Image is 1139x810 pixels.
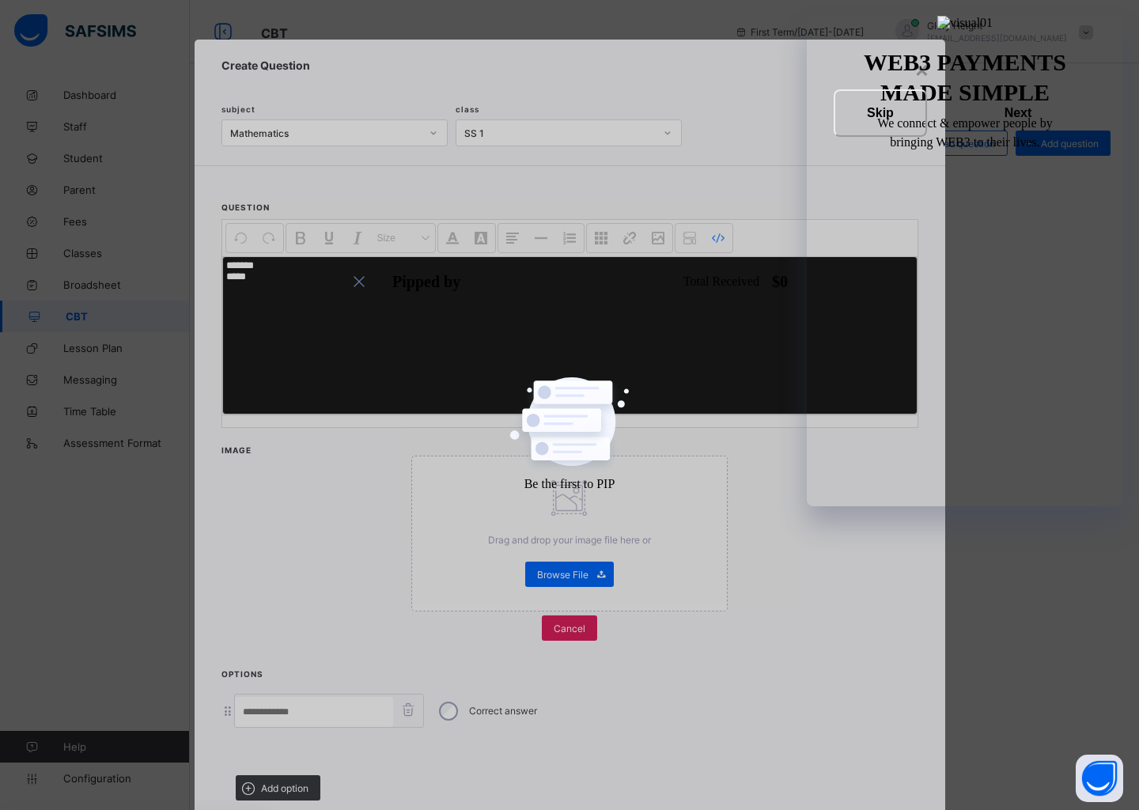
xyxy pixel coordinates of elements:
button: Open asap [1076,755,1123,802]
button: Skip [834,89,927,137]
button: Next [940,89,1096,137]
div: Pipped by [392,271,460,293]
div: $ 0 [772,271,788,293]
div: Total Received [683,272,759,291]
div: Be the first to PIP [524,475,615,494]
